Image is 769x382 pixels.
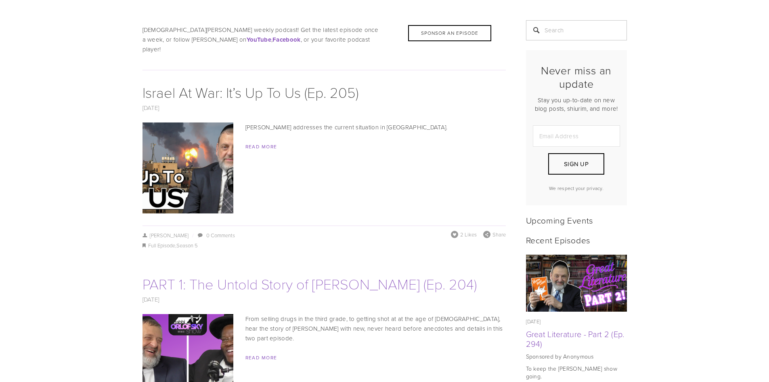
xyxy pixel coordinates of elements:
div: Share [483,231,506,238]
button: Sign Up [548,153,604,175]
h2: Upcoming Events [526,215,627,225]
a: Season 5 [176,242,198,249]
a: YouTube [247,35,271,44]
a: Facebook [272,35,300,44]
span: 2 Likes [460,231,477,238]
a: [PERSON_NAME] [142,232,189,239]
p: We respect your privacy. [533,185,620,192]
h2: Recent Episodes [526,235,627,245]
a: Read More [245,143,277,150]
a: [DATE] [142,103,159,112]
a: [DATE] [142,295,159,304]
span: Sign Up [564,160,589,168]
p: To keep the [PERSON_NAME] show going. [526,365,627,380]
input: Email Address [533,125,620,147]
a: Israel At War: It’s Up To Us (Ep. 205) [142,82,358,102]
div: Sponsor an Episode [408,25,491,41]
img: Great Literature - Part 2 (Ep. 294) [526,255,627,312]
a: Read More [245,354,277,361]
time: [DATE] [526,318,541,325]
div: , [142,241,506,251]
p: Sponsored by Anonymous [526,352,627,361]
h2: Never miss an update [533,64,620,90]
a: PART 1: The Untold Story of [PERSON_NAME] (Ep. 204) [142,274,477,293]
a: Full Episode [148,242,175,249]
span: / [189,232,197,239]
p: [DEMOGRAPHIC_DATA][PERSON_NAME] weekly podcast! Get the latest episode once a week, or follow [PE... [142,25,506,54]
img: Israel At War: It’s Up To Us (Ep. 205) [107,122,268,213]
p: [PERSON_NAME] addresses the current situation in [GEOGRAPHIC_DATA]. [142,122,506,132]
p: From selling drugs in the third grade, to getting shot at at the age of [DEMOGRAPHIC_DATA], hear ... [142,314,506,343]
input: Search [526,20,627,40]
a: Great Literature - Part 2 (Ep. 294) [526,328,624,349]
a: 0 Comments [206,232,235,239]
p: Stay you up-to-date on new blog posts, shiurim, and more! [533,96,620,113]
